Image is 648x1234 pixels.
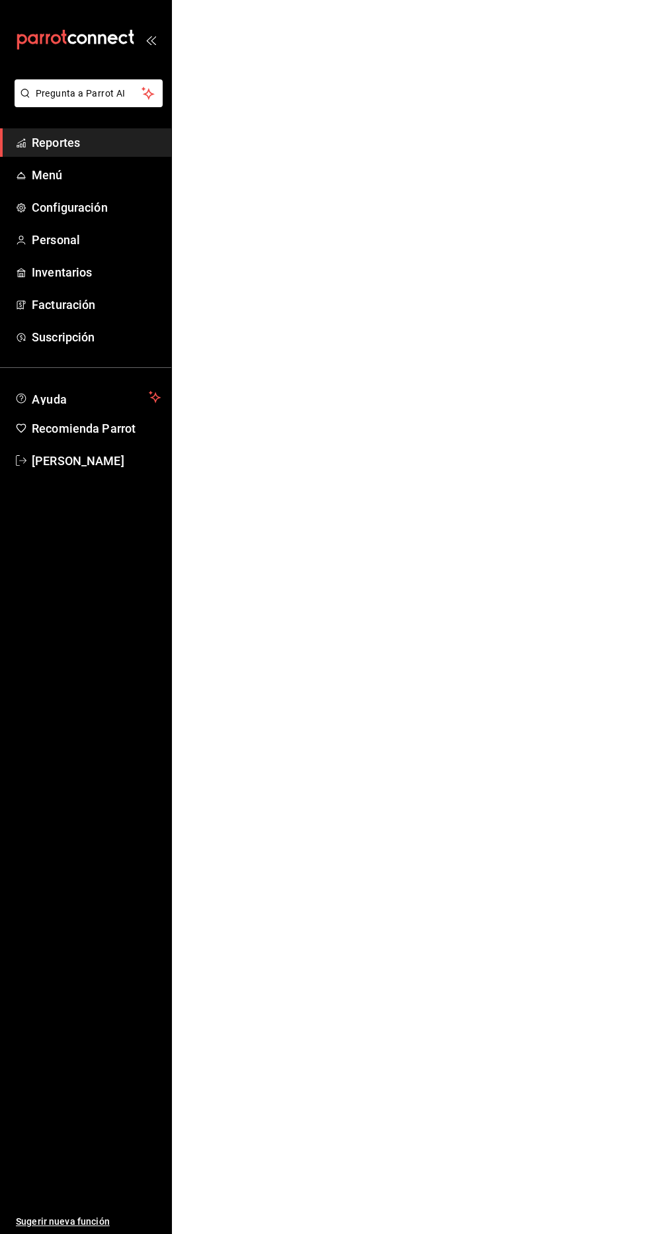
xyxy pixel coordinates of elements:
span: Configuración [32,198,161,216]
span: [PERSON_NAME] [32,452,161,470]
span: Personal [32,231,161,249]
span: Sugerir nueva función [16,1215,161,1229]
a: Pregunta a Parrot AI [9,96,163,110]
span: Facturación [32,296,161,314]
span: Pregunta a Parrot AI [36,87,142,101]
span: Menú [32,166,161,184]
span: Recomienda Parrot [32,419,161,437]
button: open_drawer_menu [145,34,156,45]
button: Pregunta a Parrot AI [15,79,163,107]
span: Suscripción [32,328,161,346]
span: Reportes [32,134,161,152]
span: Inventarios [32,263,161,281]
span: Ayuda [32,389,143,405]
